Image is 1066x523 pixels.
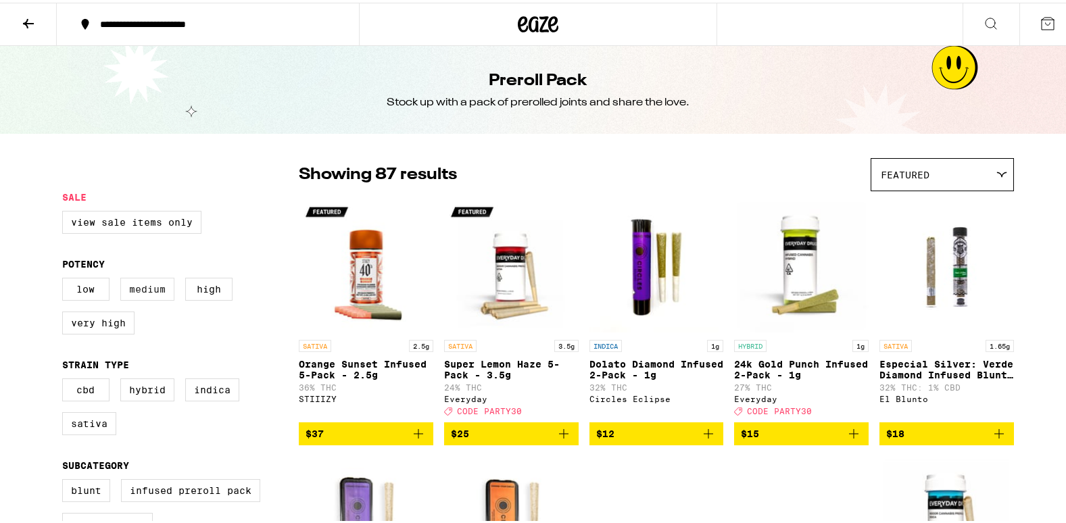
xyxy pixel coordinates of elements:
[387,93,689,107] div: Stock up with a pack of prerolled joints and share the love.
[444,356,579,378] p: Super Lemon Haze 5-Pack - 3.5g
[62,309,135,332] label: Very High
[62,409,116,432] label: Sativa
[299,195,433,330] img: STIIIZY - Orange Sunset Infused 5-Pack - 2.5g
[299,392,433,401] div: STIIIZY
[299,337,331,349] p: SATIVA
[879,420,1014,443] button: Add to bag
[881,167,929,178] span: Featured
[589,380,724,389] p: 32% THC
[879,195,1014,330] img: El Blunto - Especial Silver: Verde Diamond Infused Blunt - 1.65g
[457,404,522,413] span: CODE PARTY30
[120,275,174,298] label: Medium
[299,420,433,443] button: Add to bag
[886,426,904,437] span: $18
[62,376,110,399] label: CBD
[62,476,110,499] label: Blunt
[62,208,201,231] label: View Sale Items Only
[879,356,1014,378] p: Especial Silver: Verde Diamond Infused Blunt - 1.65g
[489,67,587,90] h1: Preroll Pack
[444,195,579,420] a: Open page for Super Lemon Haze 5-Pack - 3.5g from Everyday
[589,356,724,378] p: Dolato Diamond Infused 2-Pack - 1g
[62,189,87,200] legend: Sale
[62,357,129,368] legend: Strain Type
[589,195,724,330] img: Circles Eclipse - Dolato Diamond Infused 2-Pack - 1g
[879,337,912,349] p: SATIVA
[299,161,457,184] p: Showing 87 results
[120,376,174,399] label: Hybrid
[62,256,105,267] legend: Potency
[734,420,869,443] button: Add to bag
[185,275,233,298] label: High
[734,337,767,349] p: HYBRID
[734,392,869,401] div: Everyday
[444,420,579,443] button: Add to bag
[589,337,622,349] p: INDICA
[741,426,759,437] span: $15
[734,195,869,420] a: Open page for 24k Gold Punch Infused 2-Pack - 1g from Everyday
[444,195,579,330] img: Everyday - Super Lemon Haze 5-Pack - 3.5g
[444,392,579,401] div: Everyday
[299,380,433,389] p: 36% THC
[8,9,97,20] span: Hi. Need any help?
[306,426,324,437] span: $37
[185,376,239,399] label: Indica
[734,380,869,389] p: 27% THC
[589,420,724,443] button: Add to bag
[121,476,260,499] label: Infused Preroll Pack
[299,356,433,378] p: Orange Sunset Infused 5-Pack - 2.5g
[409,337,433,349] p: 2.5g
[879,380,1014,389] p: 32% THC: 1% CBD
[596,426,614,437] span: $12
[299,195,433,420] a: Open page for Orange Sunset Infused 5-Pack - 2.5g from STIIIZY
[879,195,1014,420] a: Open page for Especial Silver: Verde Diamond Infused Blunt - 1.65g from El Blunto
[986,337,1014,349] p: 1.65g
[852,337,869,349] p: 1g
[589,195,724,420] a: Open page for Dolato Diamond Infused 2-Pack - 1g from Circles Eclipse
[444,337,477,349] p: SATIVA
[734,195,869,330] img: Everyday - 24k Gold Punch Infused 2-Pack - 1g
[747,404,812,413] span: CODE PARTY30
[707,337,723,349] p: 1g
[62,457,129,468] legend: Subcategory
[62,275,110,298] label: Low
[444,380,579,389] p: 24% THC
[451,426,469,437] span: $25
[734,356,869,378] p: 24k Gold Punch Infused 2-Pack - 1g
[879,392,1014,401] div: El Blunto
[554,337,579,349] p: 3.5g
[589,392,724,401] div: Circles Eclipse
